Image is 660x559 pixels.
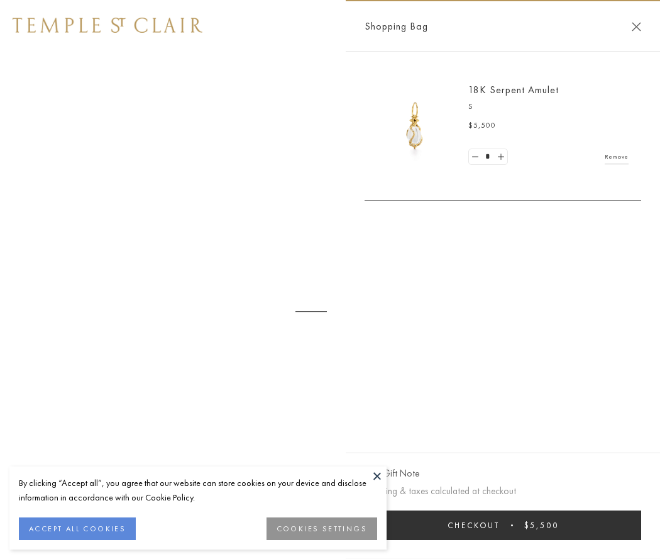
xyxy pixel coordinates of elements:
[267,517,377,540] button: COOKIES SETTINGS
[524,520,559,531] span: $5,500
[468,83,559,96] a: 18K Serpent Amulet
[19,476,377,505] div: By clicking “Accept all”, you agree that our website can store cookies on your device and disclos...
[468,101,629,113] p: S
[19,517,136,540] button: ACCEPT ALL COOKIES
[494,149,507,165] a: Set quantity to 2
[448,520,500,531] span: Checkout
[365,483,641,499] p: Shipping & taxes calculated at checkout
[632,22,641,31] button: Close Shopping Bag
[468,120,496,132] span: $5,500
[377,88,453,164] img: P51836-E11SERPPV
[605,150,629,164] a: Remove
[13,18,202,33] img: Temple St. Clair
[365,18,428,35] span: Shopping Bag
[365,511,641,540] button: Checkout $5,500
[365,466,419,482] button: Add Gift Note
[469,149,481,165] a: Set quantity to 0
